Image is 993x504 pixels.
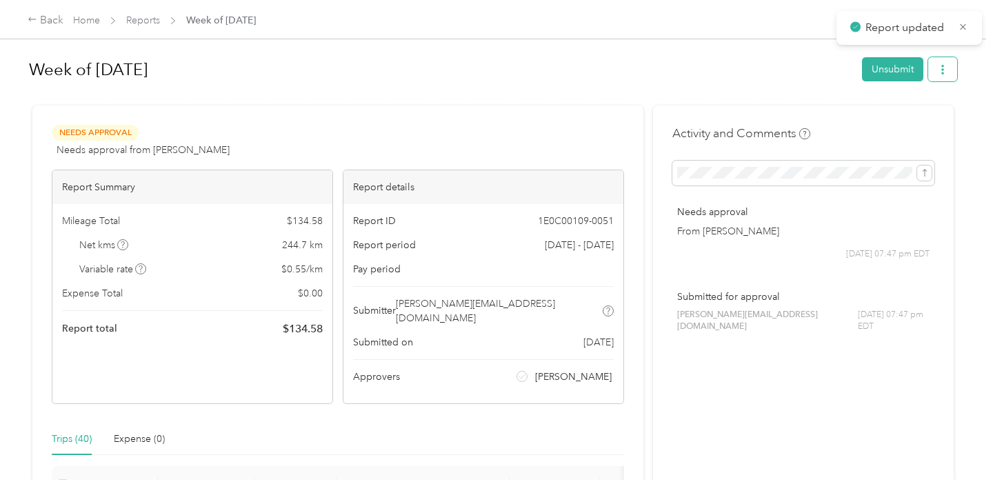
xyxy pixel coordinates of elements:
[62,286,123,301] span: Expense Total
[599,466,703,504] th: Purpose
[254,466,337,504] th: Value
[583,335,614,350] span: [DATE]
[186,13,256,28] span: Week of [DATE]
[672,125,810,142] h4: Activity and Comments
[396,296,601,325] span: [PERSON_NAME][EMAIL_ADDRESS][DOMAIN_NAME]
[282,238,323,252] span: 244.7 km
[28,12,63,29] div: Back
[79,238,129,252] span: Net kms
[298,286,323,301] span: $ 0.00
[353,238,416,252] span: Report period
[677,224,930,239] p: From [PERSON_NAME]
[52,432,92,447] div: Trips (40)
[281,262,323,276] span: $ 0.55 / km
[353,303,396,318] span: Submitter
[353,370,400,384] span: Approvers
[62,214,120,228] span: Mileage Total
[158,466,254,504] th: Trip Date
[29,53,852,86] h1: Week of August 18 2025
[73,14,100,26] a: Home
[57,143,230,157] span: Needs approval from [PERSON_NAME]
[337,466,510,504] th: Location
[283,321,323,337] span: $ 134.58
[52,170,332,204] div: Report Summary
[862,57,923,81] button: Unsubmit
[916,427,993,504] iframe: Everlance-gr Chat Button Frame
[865,19,948,37] p: Report updated
[535,370,612,384] span: [PERSON_NAME]
[353,335,413,350] span: Submitted on
[79,262,147,276] span: Variable rate
[343,170,623,204] div: Report details
[353,262,401,276] span: Pay period
[287,214,323,228] span: $ 134.58
[677,205,930,219] p: Needs approval
[114,432,165,447] div: Expense (0)
[538,214,614,228] span: 1E0C00109-0051
[52,125,139,141] span: Needs Approval
[353,214,396,228] span: Report ID
[677,290,930,304] p: Submitted for approval
[510,466,599,504] th: Track Method
[677,309,858,333] span: [PERSON_NAME][EMAIL_ADDRESS][DOMAIN_NAME]
[62,321,117,336] span: Report total
[846,248,930,261] span: [DATE] 07:47 pm EDT
[126,14,160,26] a: Reports
[74,466,158,504] th: Gross Kms
[545,238,614,252] span: [DATE] - [DATE]
[858,309,930,333] span: [DATE] 07:47 pm EDT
